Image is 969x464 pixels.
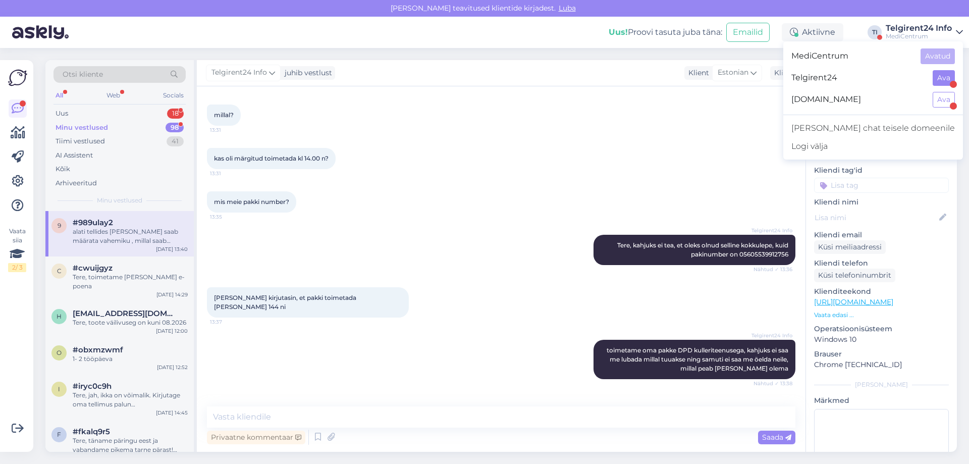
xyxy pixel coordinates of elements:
[814,311,949,320] p: Vaata edasi ...
[167,136,184,146] div: 41
[718,67,748,78] span: Estonian
[791,48,912,64] span: MediCentrum
[156,327,188,335] div: [DATE] 12:00
[214,154,329,162] span: kas oli märgitud toimetada kl 14.00 n?
[156,291,188,298] div: [DATE] 14:29
[57,267,62,275] span: c
[73,309,178,318] span: hillar@lohmussaar.eu
[814,178,949,193] input: Lisa tag
[8,227,26,272] div: Vaata siia
[104,89,122,102] div: Web
[814,324,949,334] p: Operatsioonisüsteem
[53,89,65,102] div: All
[57,431,61,438] span: f
[921,48,955,64] button: Avatud
[684,68,709,78] div: Klient
[609,26,722,38] div: Proovi tasuta juba täna:
[57,313,62,320] span: h
[886,24,952,32] div: Telgirent24 Info
[167,109,184,119] div: 18
[156,409,188,417] div: [DATE] 14:45
[161,89,186,102] div: Socials
[73,382,112,391] span: #iryc0c9h
[73,427,110,436] span: #fkalq9r5
[753,266,792,273] span: Nähtud ✓ 13:36
[814,165,949,176] p: Kliendi tag'id
[157,364,188,371] div: [DATE] 12:52
[73,318,188,327] div: Tere, toote väilivuseg on kuni 08.2026
[814,197,949,208] p: Kliendi nimi
[762,433,791,442] span: Saada
[933,70,955,86] button: Ava
[8,263,26,272] div: 2 / 3
[73,273,188,291] div: Tere, toimetame [PERSON_NAME] e-poena
[753,380,792,387] span: Nähtud ✓ 13:38
[814,230,949,240] p: Kliendi email
[782,23,843,41] div: Aktiivne
[814,395,949,406] p: Märkmed
[751,332,792,339] span: Telgirent24 Info
[886,32,952,40] div: MediCentrum
[73,227,188,245] div: alati tellides [PERSON_NAME] saab määrata vahemiku , millal saab kauapa [PERSON_NAME]
[814,380,949,389] div: [PERSON_NAME]
[156,245,188,253] div: [DATE] 13:40
[783,137,963,156] div: Logi välja
[814,334,949,345] p: Windows 10
[214,294,358,311] span: [PERSON_NAME] kirjutasin, et pakki toimetada [PERSON_NAME] 144 ni
[56,109,68,119] div: Uus
[814,359,949,370] p: Chrome [TECHNICAL_ID]
[73,436,188,454] div: Tere, täname päringu eest ja vabandame pikema tarne pärast! Kahjuks ei ole ma teie päringu kohta ...
[783,119,963,137] a: [PERSON_NAME] chat teisele domeenile
[214,111,234,119] span: millal?
[97,196,142,205] span: Minu vestlused
[210,318,248,326] span: 13:37
[56,178,97,188] div: Arhiveeritud
[814,240,886,254] div: Küsi meiliaadressi
[726,23,770,42] button: Emailid
[73,391,188,409] div: Tere, jah, ikka on võimalik. Kirjutage oma tellimus palun [EMAIL_ADDRESS][DOMAIN_NAME]
[73,218,113,227] span: #989ulay2
[210,213,248,221] span: 13:35
[58,385,60,393] span: i
[8,68,27,87] img: Askly Logo
[556,4,579,13] span: Luba
[617,241,790,258] span: Tere, kahjuks ei tea, et oleks olnud selline kokkulepe, kuid pakinumber on 05605539912756
[607,346,790,372] span: toimetame oma pakke DPD kulleriteenusega, kahjuks ei saa me lubada millal tuuakse ning samuti ei ...
[166,123,184,133] div: 98
[73,264,113,273] span: #cwuijgyz
[751,227,792,234] span: Telgirent24 Info
[868,25,882,39] div: TI
[609,27,628,37] b: Uus!
[56,164,70,174] div: Kõik
[886,24,963,40] a: Telgirent24 InfoMediCentrum
[56,136,105,146] div: Tiimi vestlused
[210,170,248,177] span: 13:31
[73,354,188,364] div: 1- 2 tööpäeva
[56,123,108,133] div: Minu vestlused
[815,212,937,223] input: Lisa nimi
[791,70,925,86] span: Telgirent24
[63,69,103,80] span: Otsi kliente
[73,345,123,354] span: #obxmzwmf
[56,150,93,161] div: AI Assistent
[211,67,267,78] span: Telgirent24 Info
[281,68,332,78] div: juhib vestlust
[791,92,925,108] span: [DOMAIN_NAME]
[933,92,955,108] button: Ava
[207,431,305,444] div: Privaatne kommentaar
[57,349,62,356] span: o
[770,68,813,78] div: Klienditugi
[814,349,949,359] p: Brauser
[814,297,893,306] a: [URL][DOMAIN_NAME]
[814,286,949,297] p: Klienditeekond
[814,258,949,269] p: Kliendi telefon
[214,198,289,205] span: mis meie pakki number?
[210,126,248,134] span: 13:31
[814,269,895,282] div: Küsi telefoninumbrit
[58,222,61,229] span: 9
